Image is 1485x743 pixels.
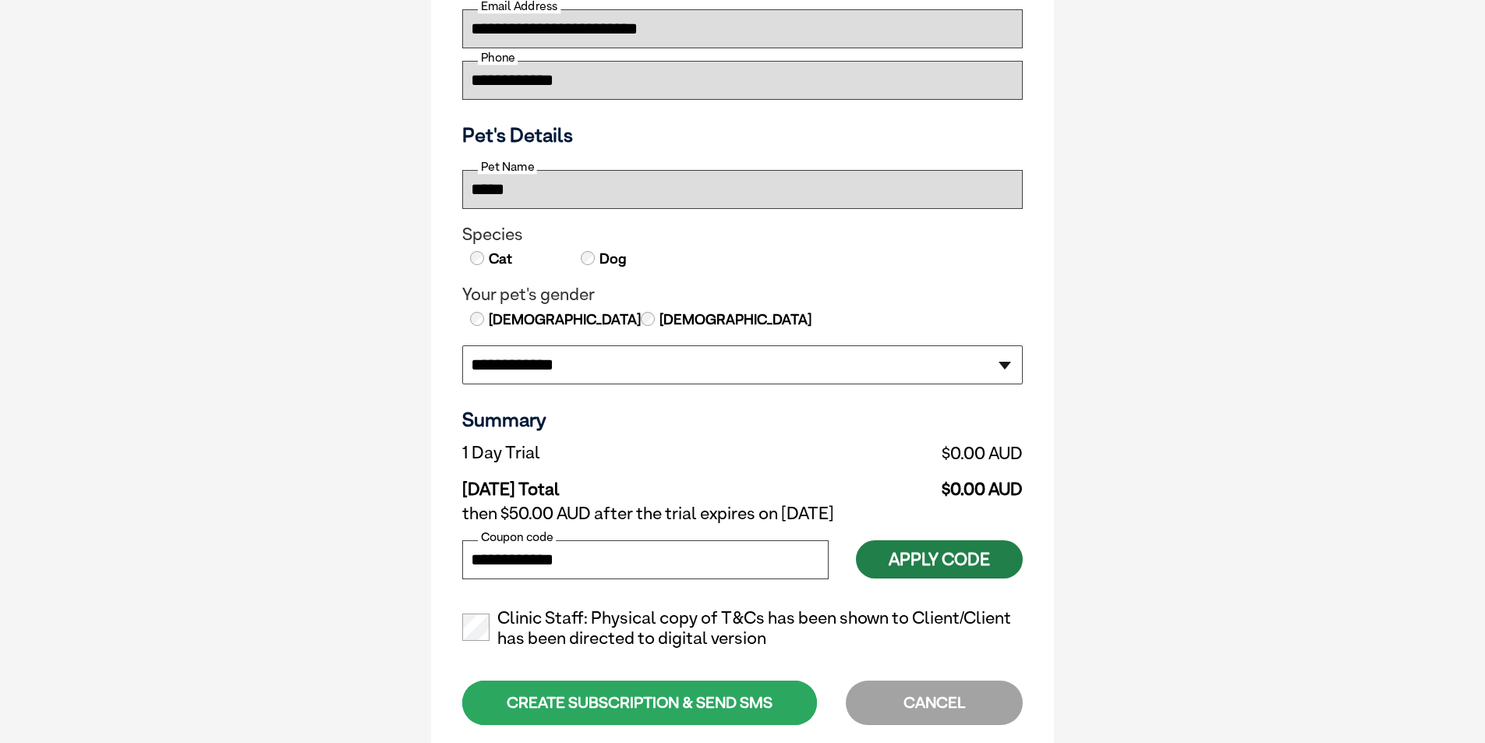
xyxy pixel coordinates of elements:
td: 1 Day Trial [462,439,767,467]
td: [DATE] Total [462,467,767,500]
input: Clinic Staff: Physical copy of T&Cs has been shown to Client/Client has been directed to digital ... [462,614,490,641]
label: Phone [478,51,518,65]
label: Clinic Staff: Physical copy of T&Cs has been shown to Client/Client has been directed to digital ... [462,608,1023,649]
h3: Pet's Details [456,123,1029,147]
legend: Species [462,225,1023,245]
div: CREATE SUBSCRIPTION & SEND SMS [462,681,817,725]
button: Apply Code [856,540,1023,578]
td: $0.00 AUD [767,439,1023,467]
td: $0.00 AUD [767,467,1023,500]
div: CANCEL [846,681,1023,725]
td: then $50.00 AUD after the trial expires on [DATE] [462,500,1023,528]
h3: Summary [462,408,1023,431]
legend: Your pet's gender [462,285,1023,305]
label: Coupon code [478,530,556,544]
